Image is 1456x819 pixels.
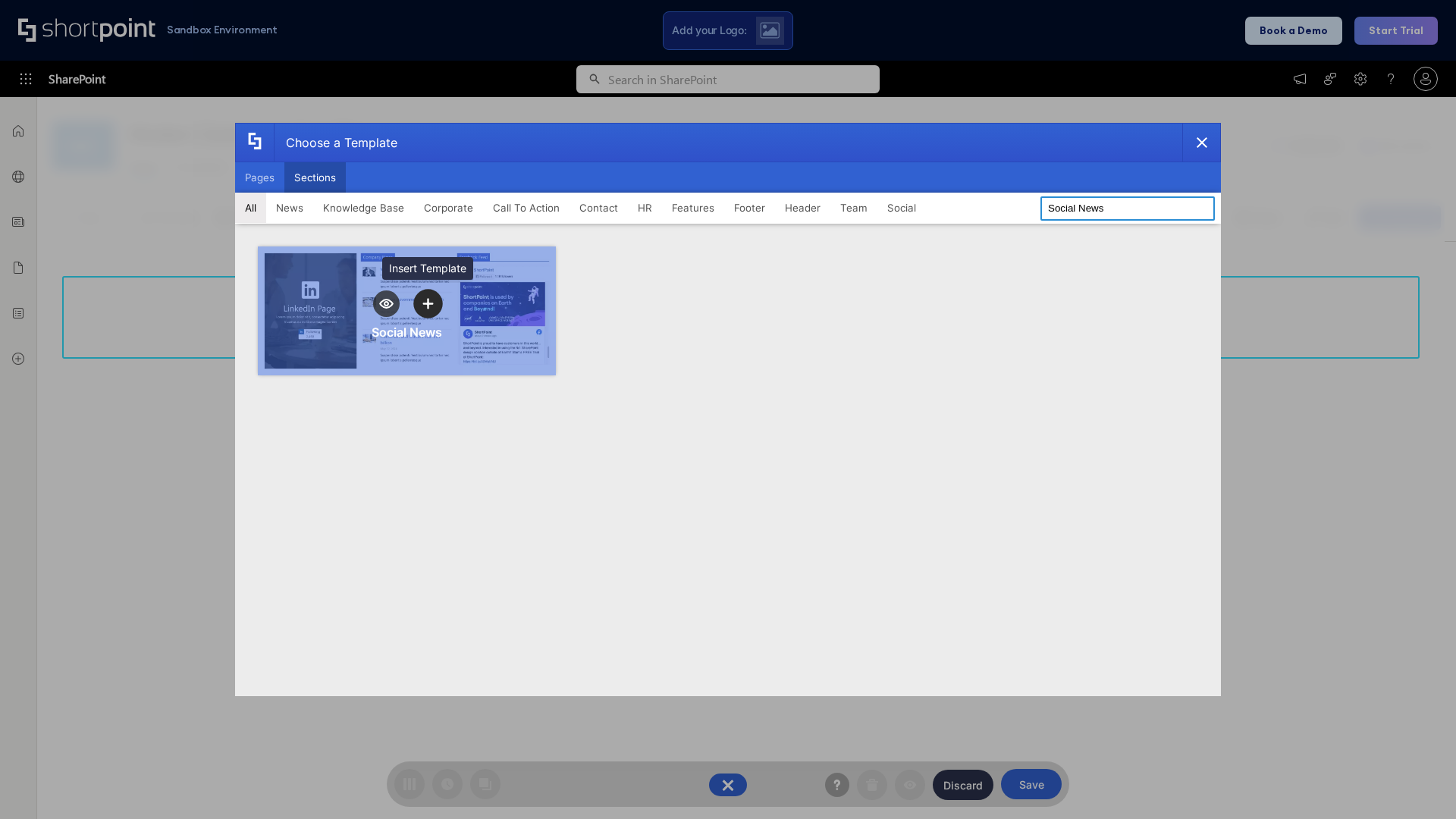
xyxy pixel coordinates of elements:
button: Knowledge Base [313,193,414,223]
button: Contact [570,193,628,223]
button: Social [877,193,926,223]
button: News [266,193,313,223]
div: template selector [235,123,1221,696]
button: Corporate [414,193,483,223]
button: Pages [235,162,284,193]
button: Footer [724,193,775,223]
button: Call To Action [483,193,570,223]
button: Sections [284,162,346,193]
iframe: Chat Widget [1380,746,1456,819]
button: Features [662,193,724,223]
button: Team [830,193,877,223]
input: Search [1040,196,1215,221]
div: Choose a Template [274,124,397,162]
button: Header [775,193,830,223]
button: HR [628,193,662,223]
div: Social News [372,325,442,340]
button: All [235,193,266,223]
